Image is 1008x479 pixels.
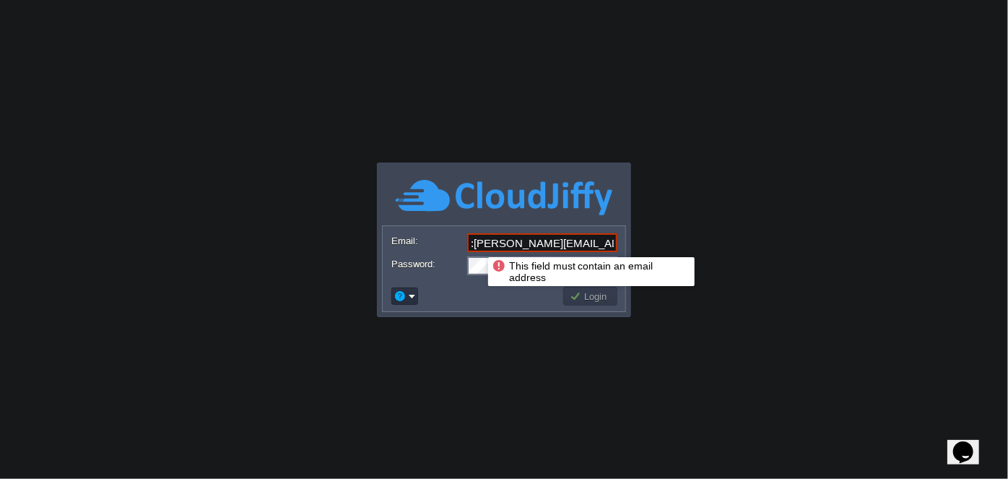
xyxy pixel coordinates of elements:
button: Login [570,290,612,303]
label: Email: [391,233,466,249]
img: CloudJiffy [396,178,612,217]
label: Password: [391,256,466,272]
iframe: chat widget [947,421,994,465]
div: This field must contain an email address [492,259,691,285]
